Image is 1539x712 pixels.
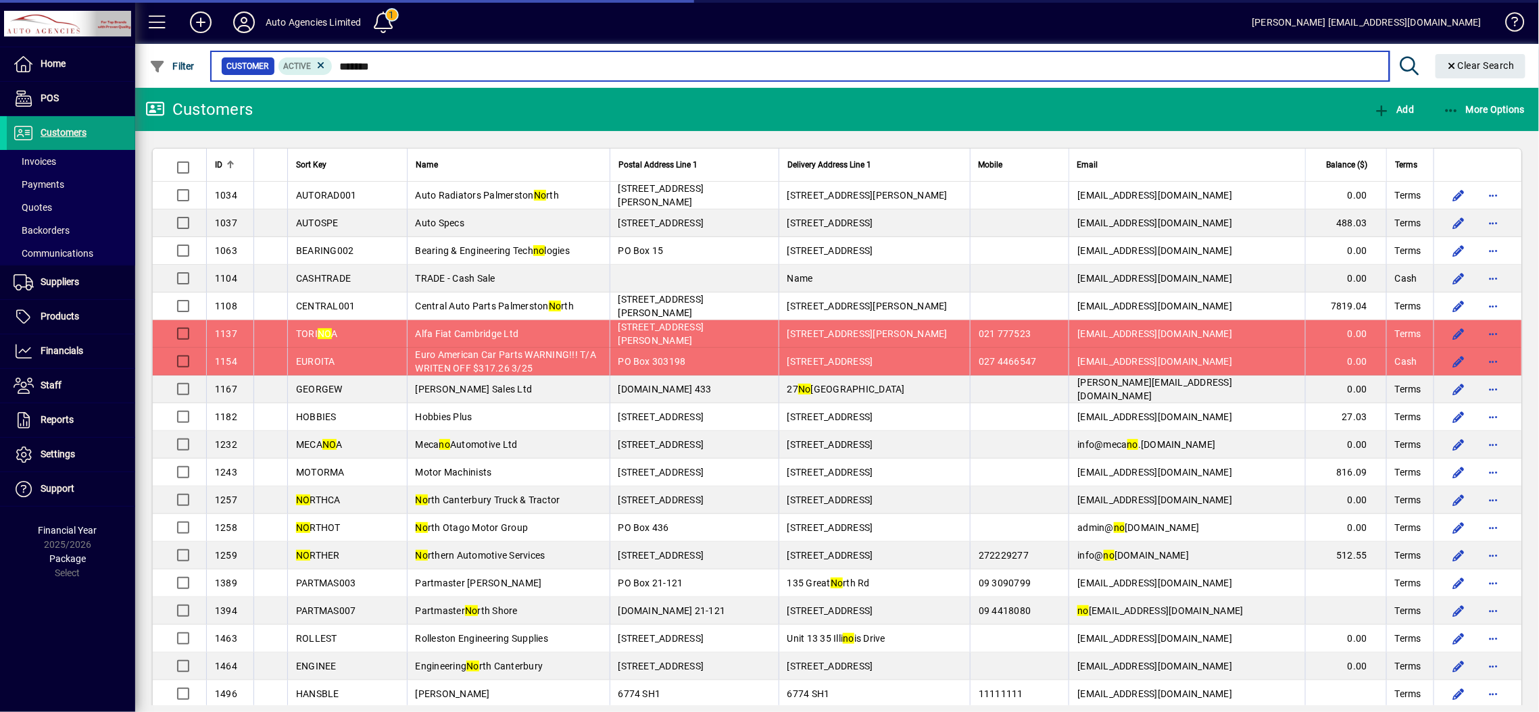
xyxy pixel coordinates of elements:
span: Delivery Address Line 1 [787,157,871,172]
span: [STREET_ADDRESS] [618,661,704,671]
div: Customers [145,99,253,120]
span: 1104 [215,273,237,284]
button: Edit [1448,461,1469,483]
span: Add [1373,104,1414,115]
button: Edit [1448,406,1469,428]
span: [STREET_ADDRESS] [787,439,873,450]
td: 27.03 [1305,403,1386,431]
span: Terms [1395,299,1421,313]
td: 0.00 [1305,431,1386,459]
em: No [466,661,479,671]
em: no [1114,522,1125,533]
span: Bearing & Engineering Tech logies [416,245,570,256]
em: No [416,494,429,505]
span: 1394 [215,605,237,616]
span: [STREET_ADDRESS] [787,494,873,505]
button: Edit [1448,184,1469,206]
span: Settings [41,449,75,459]
button: Edit [1448,572,1469,594]
em: No [465,605,478,616]
span: 1257 [215,494,237,505]
td: 512.55 [1305,542,1386,569]
button: Edit [1448,489,1469,511]
span: [STREET_ADDRESS] [787,245,873,256]
td: 0.00 [1305,376,1386,403]
span: RTHER [296,550,340,561]
span: [STREET_ADDRESS] [787,550,873,561]
span: Cash [1395,355,1417,368]
span: 1259 [215,550,237,561]
button: More options [1483,351,1505,372]
button: Edit [1448,351,1469,372]
a: Quotes [7,196,135,219]
span: [PERSON_NAME] [416,688,490,699]
span: Payments [14,179,64,190]
span: [EMAIL_ADDRESS][DOMAIN_NAME] [1077,190,1232,201]
span: Suppliers [41,276,79,287]
span: Backorders [14,225,70,236]
span: Terms [1395,521,1421,534]
span: [STREET_ADDRESS] [618,218,704,228]
button: More options [1483,184,1505,206]
mat-chip: Activation Status: Active [278,57,333,75]
span: Auto Radiators Palmerston rth [416,190,560,201]
span: POS [41,93,59,103]
button: More options [1483,517,1505,538]
em: No [831,578,844,588]
a: Staff [7,369,135,403]
span: Hobbies Plus [416,411,472,422]
div: Auto Agencies Limited [266,11,362,33]
span: [STREET_ADDRESS] [618,550,704,561]
span: GEORGEW [296,384,343,395]
td: 7819.04 [1305,293,1386,320]
em: No [416,550,429,561]
span: 1167 [215,384,237,395]
button: More options [1483,378,1505,400]
div: [PERSON_NAME] [EMAIL_ADDRESS][DOMAIN_NAME] [1252,11,1482,33]
span: PO Box 303198 [618,356,686,367]
span: [EMAIL_ADDRESS][DOMAIN_NAME] [1077,661,1232,671]
span: 1463 [215,633,237,644]
span: PO Box 15 [618,245,664,256]
em: No [534,190,547,201]
td: 0.00 [1305,237,1386,265]
span: 6774 SH1 [618,688,661,699]
em: No [798,384,811,395]
span: [EMAIL_ADDRESS][DOMAIN_NAME] [1077,494,1232,505]
span: [DOMAIN_NAME] 433 [618,384,712,395]
span: ENGINEE [296,661,337,671]
span: Mobile [979,157,1003,172]
button: Edit [1448,544,1469,566]
span: 1034 [215,190,237,201]
span: AUTOSPE [296,218,339,228]
span: [STREET_ADDRESS][PERSON_NAME] [618,294,704,318]
em: no [533,245,545,256]
td: 0.00 [1305,514,1386,542]
span: Name [787,273,813,284]
span: [STREET_ADDRESS] [787,467,873,478]
span: Staff [41,380,62,390]
span: Terms [1395,632,1421,645]
span: HOBBIES [296,411,337,422]
span: [EMAIL_ADDRESS][DOMAIN_NAME] [1077,467,1232,478]
td: 0.00 [1305,348,1386,376]
span: Filter [149,61,195,72]
span: 09 3090799 [979,578,1031,588]
div: Mobile [979,157,1061,172]
a: Home [7,47,135,81]
button: Edit [1448,212,1469,234]
span: PO Box 21-121 [618,578,683,588]
div: Balance ($) [1314,157,1379,172]
span: Postal Address Line 1 [618,157,698,172]
span: [STREET_ADDRESS] [618,467,704,478]
span: Invoices [14,156,56,167]
span: Engineering rth Canterbury [416,661,543,671]
button: Filter [146,54,198,78]
span: 6774 SH1 [787,688,830,699]
span: rth Canterbury Truck & Tractor [416,494,560,505]
span: Clear Search [1446,60,1515,71]
span: 021 777523 [979,328,1031,339]
span: 1496 [215,688,237,699]
span: Home [41,58,66,69]
span: rth Otago Motor Group [416,522,529,533]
